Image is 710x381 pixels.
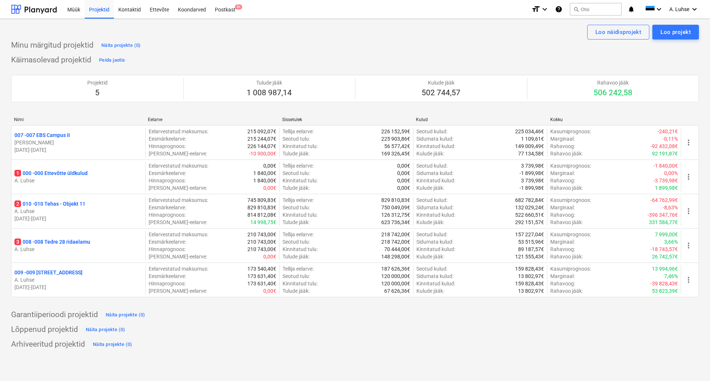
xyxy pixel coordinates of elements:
[381,128,410,135] p: 226 152,59€
[416,162,447,169] p: Seotud kulud :
[381,219,410,226] p: 623 736,34€
[663,204,678,211] p: -8,63%
[14,200,142,222] div: 2010 -010 Tehas - Objekt 11A. Luhse[DATE]-[DATE]
[99,56,125,65] div: Peida jaotis
[381,272,410,280] p: 120 000,00€
[247,204,276,211] p: 829 810,83€
[381,238,410,246] p: 218 742,00€
[283,211,318,219] p: Kinnitatud tulu :
[247,265,276,272] p: 173 540,40€
[550,287,583,295] p: Rahavoo jääk :
[550,169,575,177] p: Marginaal :
[149,143,186,150] p: Hinnaprognoos :
[518,272,544,280] p: 13 802,97€
[247,196,276,204] p: 745 809,83€
[247,231,276,238] p: 210 743,00€
[518,246,544,253] p: 89 187,57€
[655,184,678,192] p: 1 899,98€
[247,272,276,280] p: 173 631,40€
[515,231,544,238] p: 157 227,04€
[283,143,318,150] p: Kinnitatud tulu :
[550,253,583,260] p: Rahavoo jääk :
[263,287,276,295] p: 0,00€
[283,272,310,280] p: Seotud tulu :
[106,311,145,319] div: Näita projekte (0)
[283,135,310,143] p: Seotud tulu :
[93,340,132,349] div: Näita projekte (0)
[11,325,78,335] p: Lõppenud projektid
[653,177,678,184] p: -3 739,98€
[149,150,207,157] p: [PERSON_NAME]-eelarve :
[149,265,208,272] p: Eelarvestatud maksumus :
[684,172,693,181] span: more_vert
[518,287,544,295] p: 13 802,97€
[283,177,318,184] p: Kinnitatud tulu :
[521,177,544,184] p: 3 739,98€
[657,128,678,135] p: -240,21€
[594,79,632,86] p: Rahavoo jääk
[652,265,678,272] p: 13 994,96€
[91,339,134,350] button: Näita projekte (0)
[416,128,447,135] p: Seotud kulud :
[663,135,678,143] p: -0,11%
[149,272,186,280] p: Eesmärkeelarve :
[381,280,410,287] p: 120 000,00€
[87,79,108,86] p: Projektid
[416,246,455,253] p: Kinnitatud kulud :
[515,143,544,150] p: 149 009,49€
[149,231,208,238] p: Eelarvestatud maksumus :
[664,169,678,177] p: 0,00%
[673,346,710,381] iframe: Chat Widget
[283,169,310,177] p: Seotud tulu :
[247,143,276,150] p: 226 144,07€
[14,269,142,291] div: 009 -009 [STREET_ADDRESS]A. Luhse[DATE]-[DATE]
[235,4,242,10] span: 9+
[416,253,444,260] p: Kulude jääk :
[263,162,276,169] p: 0,00€
[550,117,678,122] div: Kokku
[653,162,678,169] p: -1 840,00€
[282,117,410,122] div: Sissetulek
[515,204,544,211] p: 132 029,24€
[283,128,314,135] p: Tellija eelarve :
[550,246,575,253] p: Rahavoog :
[14,170,21,176] span: 1
[11,55,91,65] p: Käimasolevad projektid
[14,139,142,146] p: [PERSON_NAME]
[515,219,544,226] p: 292 151,57€
[416,177,455,184] p: Kinnitatud kulud :
[149,219,207,226] p: [PERSON_NAME]-eelarve :
[14,246,142,253] p: A. Luhse
[14,200,21,207] span: 2
[416,117,544,122] div: Kulud
[515,128,544,135] p: 225 034,46€
[650,143,678,150] p: -92 432,08€
[416,204,453,211] p: Sidumata kulud :
[149,246,186,253] p: Hinnaprognoos :
[550,238,575,246] p: Marginaal :
[283,219,310,226] p: Tulude jääk :
[416,265,447,272] p: Seotud kulud :
[381,150,410,157] p: 169 326,45€
[416,231,447,238] p: Seotud kulud :
[550,143,575,150] p: Rahavoog :
[518,238,544,246] p: 53 515,96€
[14,276,142,284] p: A. Luhse
[99,40,143,51] button: Näita projekte (0)
[14,131,70,139] p: 007 - 007 EBS Campus II
[14,269,82,276] p: 009 - 009 [STREET_ADDRESS]
[664,272,678,280] p: 7,46%
[381,231,410,238] p: 218 742,00€
[652,253,678,260] p: 26 742,57€
[648,211,678,219] p: -396 347,76€
[416,196,447,204] p: Seotud kulud :
[397,162,410,169] p: 0,00€
[650,280,678,287] p: -39 828,43€
[381,135,410,143] p: 225 903,86€
[520,184,544,192] p: -1 899,98€
[283,280,318,287] p: Kinnitatud tulu :
[11,339,85,350] p: Arhiveeritud projektid
[515,211,544,219] p: 522 660,51€
[673,346,710,381] div: Vestlusvidin
[11,310,98,320] p: Garantiiperioodi projektid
